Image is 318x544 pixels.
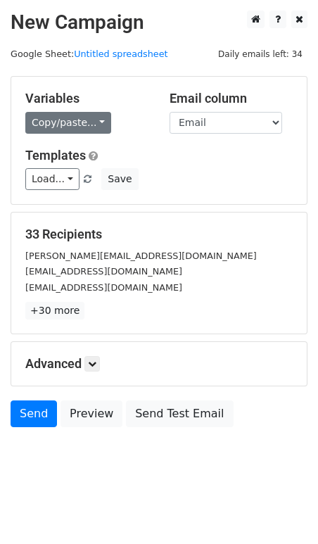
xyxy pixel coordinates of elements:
[11,400,57,427] a: Send
[25,302,84,320] a: +30 more
[101,168,138,190] button: Save
[61,400,122,427] a: Preview
[25,112,111,134] a: Copy/paste...
[25,168,79,190] a: Load...
[248,476,318,544] iframe: Chat Widget
[126,400,233,427] a: Send Test Email
[213,49,307,59] a: Daily emails left: 34
[25,91,148,106] h5: Variables
[11,11,307,34] h2: New Campaign
[25,148,86,163] a: Templates
[74,49,167,59] a: Untitled spreadsheet
[25,251,257,261] small: [PERSON_NAME][EMAIL_ADDRESS][DOMAIN_NAME]
[25,227,293,242] h5: 33 Recipients
[170,91,293,106] h5: Email column
[213,46,307,62] span: Daily emails left: 34
[25,266,182,277] small: [EMAIL_ADDRESS][DOMAIN_NAME]
[25,282,182,293] small: [EMAIL_ADDRESS][DOMAIN_NAME]
[11,49,168,59] small: Google Sheet:
[25,356,293,372] h5: Advanced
